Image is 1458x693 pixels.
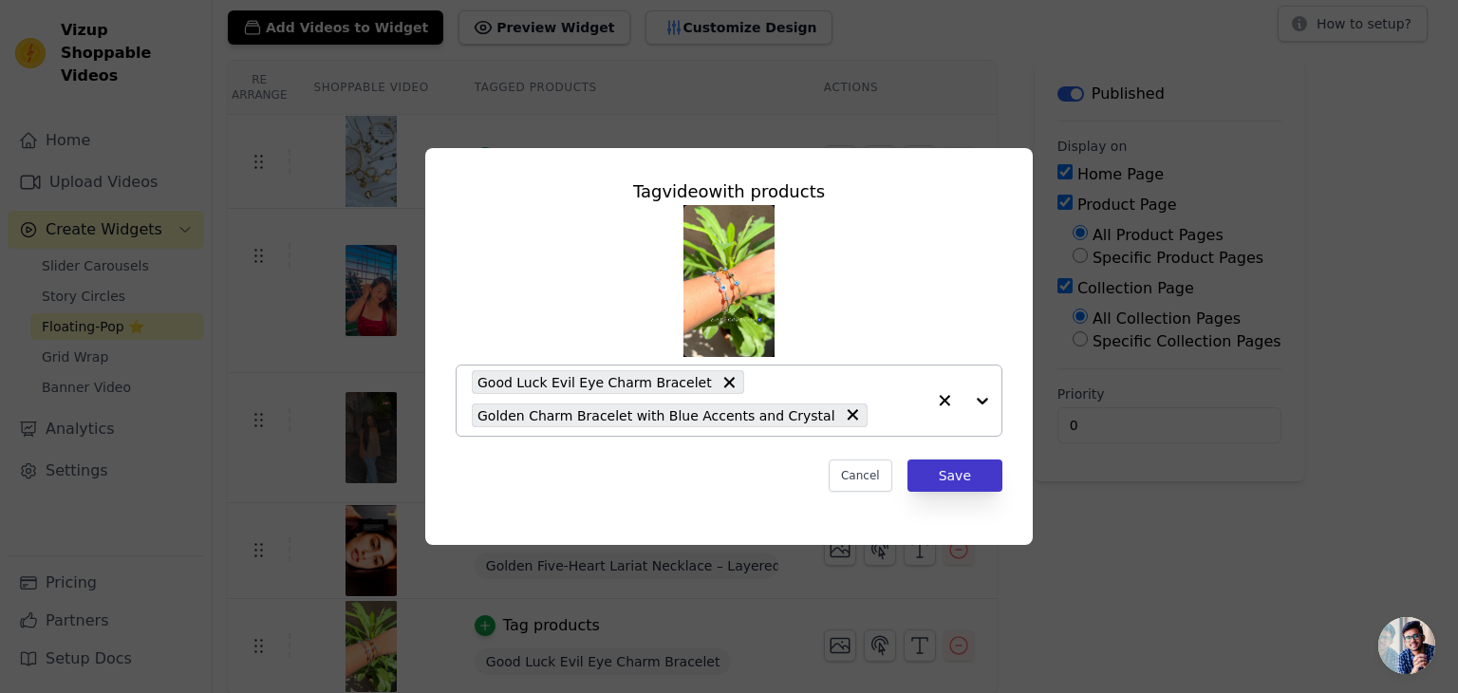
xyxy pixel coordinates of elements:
button: Save [907,459,1002,492]
div: Tag video with products [456,178,1002,205]
span: Good Luck Evil Eye Charm Bracelet [477,371,712,393]
button: Cancel [829,459,892,492]
img: vizup-images-6b56.jpg [683,205,775,357]
div: Open chat [1378,617,1435,674]
span: Golden Charm Bracelet with Blue Accents and Crystal [477,404,835,426]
